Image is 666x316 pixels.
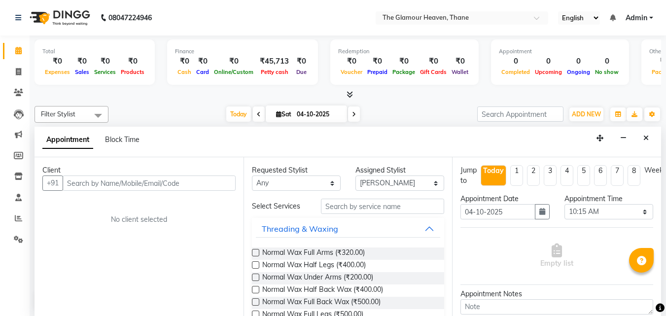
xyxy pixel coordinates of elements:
span: Online/Custom [211,69,256,75]
iframe: chat widget [625,277,656,306]
span: Cash [175,69,194,75]
div: Requested Stylist [252,165,341,176]
div: Assigned Stylist [355,165,444,176]
li: 4 [561,165,573,186]
span: Products [118,69,147,75]
div: Today [483,166,504,176]
div: ₹0 [211,56,256,67]
span: Package [390,69,418,75]
div: Redemption [338,47,471,56]
li: 2 [527,165,540,186]
div: ₹0 [92,56,118,67]
span: Wallet [449,69,471,75]
span: Appointment [42,131,93,149]
div: Appointment Time [564,194,653,204]
li: 8 [628,165,640,186]
div: ₹0 [72,56,92,67]
button: Threading & Waxing [256,220,441,238]
span: Admin [626,13,647,23]
li: 6 [594,165,607,186]
div: 0 [564,56,593,67]
span: Card [194,69,211,75]
span: Completed [499,69,532,75]
div: ₹0 [118,56,147,67]
input: Search by Name/Mobile/Email/Code [63,176,236,191]
span: Normal Wax Under Arms (₹200.00) [262,272,373,284]
div: Jump to [460,165,477,186]
div: Finance [175,47,310,56]
span: No show [593,69,621,75]
img: logo [25,4,93,32]
div: 0 [593,56,621,67]
div: Appointment Notes [460,289,653,299]
input: 2025-10-04 [294,107,343,122]
div: Appointment [499,47,621,56]
button: ADD NEW [569,107,603,121]
span: ADD NEW [572,110,601,118]
span: Sat [274,110,294,118]
li: 7 [611,165,624,186]
span: Normal Wax Full Back Wax (₹500.00) [262,297,381,309]
b: 08047224946 [108,4,152,32]
span: Ongoing [564,69,593,75]
span: Expenses [42,69,72,75]
div: Appointment Date [460,194,549,204]
button: Close [639,131,653,146]
span: Today [226,106,251,122]
span: Prepaid [365,69,390,75]
span: Normal Wax Half Legs (₹400.00) [262,260,366,272]
div: ₹0 [293,56,310,67]
div: ₹0 [175,56,194,67]
span: Normal Wax Full Arms (₹320.00) [262,247,365,260]
div: No client selected [66,214,212,225]
div: 0 [532,56,564,67]
div: ₹0 [338,56,365,67]
div: Select Services [245,201,314,211]
input: Search by service name [321,199,444,214]
div: ₹0 [365,56,390,67]
input: Search Appointment [477,106,563,122]
span: Gift Cards [418,69,449,75]
span: Filter Stylist [41,110,75,118]
div: Total [42,47,147,56]
span: Normal Wax Half Back Wax (₹400.00) [262,284,383,297]
span: Block Time [105,135,140,144]
div: ₹0 [194,56,211,67]
div: ₹45,713 [256,56,293,67]
li: 5 [577,165,590,186]
button: +91 [42,176,63,191]
span: Upcoming [532,69,564,75]
span: Empty list [540,244,573,269]
span: Due [294,69,309,75]
div: ₹0 [418,56,449,67]
div: ₹0 [42,56,72,67]
div: Client [42,165,236,176]
span: Sales [72,69,92,75]
div: 0 [499,56,532,67]
span: Services [92,69,118,75]
span: Petty cash [258,69,291,75]
li: 1 [510,165,523,186]
span: Voucher [338,69,365,75]
div: Threading & Waxing [262,223,338,235]
div: ₹0 [390,56,418,67]
input: yyyy-mm-dd [460,204,535,219]
div: ₹0 [449,56,471,67]
li: 3 [544,165,557,186]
